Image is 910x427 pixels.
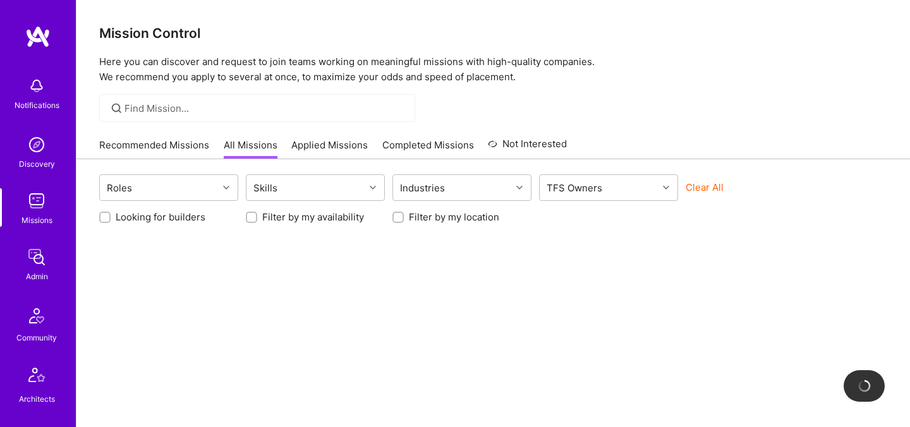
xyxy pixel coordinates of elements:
i: icon Chevron [223,184,229,191]
h3: Mission Control [99,25,887,41]
div: Roles [104,179,135,197]
p: Here you can discover and request to join teams working on meaningful missions with high-quality ... [99,54,887,85]
div: Missions [21,213,52,227]
i: icon Chevron [516,184,523,191]
i: icon SearchGrey [109,101,124,116]
div: Community [16,331,57,344]
a: Recommended Missions [99,138,209,159]
img: logo [25,25,51,48]
img: teamwork [24,188,49,213]
img: admin teamwork [24,244,49,270]
img: bell [24,73,49,99]
div: Discovery [19,157,55,171]
button: Clear All [686,181,724,194]
div: Architects [19,392,55,406]
img: Community [21,301,52,331]
div: Notifications [15,99,59,112]
img: discovery [24,132,49,157]
div: TFS Owners [543,179,605,197]
img: loading [858,379,871,393]
div: Industries [397,179,448,197]
input: Find Mission... [124,102,406,115]
i: icon Chevron [370,184,376,191]
div: Skills [250,179,281,197]
a: Applied Missions [291,138,368,159]
label: Filter by my availability [262,210,364,224]
label: Looking for builders [116,210,205,224]
i: icon Chevron [663,184,669,191]
a: Completed Missions [382,138,474,159]
a: All Missions [224,138,277,159]
img: Architects [21,362,52,392]
div: Admin [26,270,48,283]
label: Filter by my location [409,210,499,224]
a: Not Interested [488,136,567,159]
